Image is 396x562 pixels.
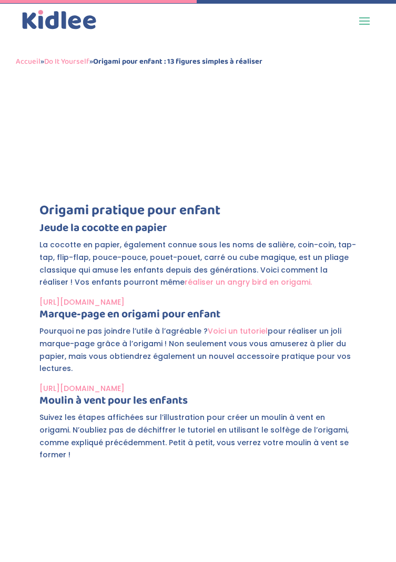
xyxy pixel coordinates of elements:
h4: Marque-page en origami pour enfant [39,309,356,325]
a: Voici un tutoriel [208,326,268,336]
iframe: Tuto origami: Grue traditionnelle [39,18,356,196]
p: Pourquoi ne pas joindre l’utile à l’agréable ? pour réaliser un joli marque-page grâce à l’origam... [39,325,356,383]
strong: Origami pour enfant : 13 figures simples à réaliser [93,55,262,68]
h4: de la cocotte en papier [39,223,356,239]
h3: Origami pratique pour enfant [39,204,356,223]
h4: Moulin à vent pour les enfants [39,395,356,412]
a: Do It Yourself [44,55,89,68]
a: réaliser un angry bird en origami. [185,277,312,287]
p: La cocotte en papier, également connue sous les noms de salière, coin-coin, tap-tap, flip-flap, p... [39,239,356,296]
p: Suivez les étapes affichées sur l’illustration pour créer un moulin à vent en origami. N’oubliez ... [39,412,356,469]
strong: Jeu [39,219,56,237]
a: Accueil [16,55,40,68]
a: [URL][DOMAIN_NAME] [39,297,125,307]
a: [URL][DOMAIN_NAME] [39,383,125,394]
span: » » [16,55,262,68]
